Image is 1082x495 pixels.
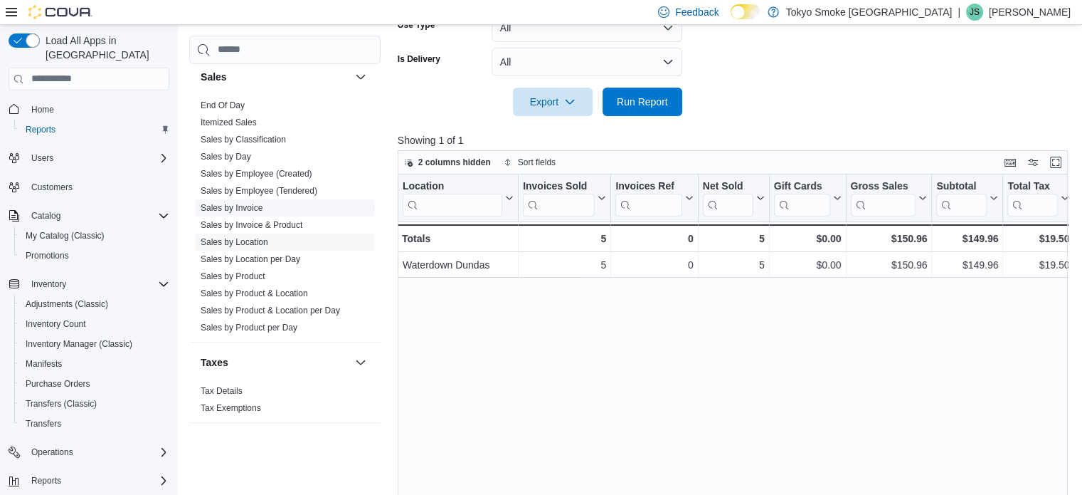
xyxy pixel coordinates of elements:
[20,247,169,264] span: Promotions
[189,382,381,422] div: Taxes
[31,152,53,164] span: Users
[26,124,55,135] span: Reports
[26,444,79,461] button: Operations
[201,70,349,84] button: Sales
[603,88,682,116] button: Run Report
[201,168,312,179] span: Sales by Employee (Created)
[201,237,268,247] a: Sales by Location
[352,68,369,85] button: Sales
[20,121,169,138] span: Reports
[703,256,765,273] div: 5
[398,19,435,31] label: Use Type
[403,179,502,216] div: Location
[26,207,66,224] button: Catalog
[201,306,340,316] a: Sales by Product & Location per Day
[20,227,169,244] span: My Catalog (Classic)
[403,256,514,273] div: Waterdown Dundas
[958,4,960,21] p: |
[14,120,175,140] button: Reports
[201,288,308,298] a: Sales by Product & Location
[26,472,67,489] button: Reports
[26,378,90,390] span: Purchase Orders
[20,316,92,333] a: Inventory Count
[774,230,842,247] div: $0.00
[1007,179,1058,193] div: Total Tax
[398,53,440,65] label: Is Delivery
[201,254,300,265] span: Sales by Location per Day
[26,230,105,241] span: My Catalog (Classic)
[1007,256,1069,273] div: $19.50
[774,179,830,216] div: Gift Card Sales
[14,354,175,374] button: Manifests
[521,88,584,116] span: Export
[20,375,96,392] a: Purchase Orders
[201,305,340,316] span: Sales by Product & Location per Day
[20,375,169,392] span: Purchase Orders
[615,230,693,247] div: 0
[850,230,927,247] div: $150.96
[1024,154,1041,171] button: Display options
[20,355,169,372] span: Manifests
[201,236,268,248] span: Sales by Location
[523,256,606,273] div: 5
[20,316,169,333] span: Inventory Count
[26,100,169,118] span: Home
[403,179,514,216] button: Location
[201,202,262,214] span: Sales by Invoice
[20,247,75,264] a: Promotions
[20,227,110,244] a: My Catalog (Classic)
[14,414,175,434] button: Transfers
[850,256,927,273] div: $150.96
[402,230,514,247] div: Totals
[26,444,169,461] span: Operations
[20,296,169,313] span: Adjustments (Classic)
[936,230,998,247] div: $149.96
[1007,230,1069,247] div: $19.50
[936,256,998,273] div: $149.96
[26,178,169,196] span: Customers
[201,135,286,145] a: Sales by Classification
[20,296,114,313] a: Adjustments (Classic)
[513,88,593,116] button: Export
[615,179,681,193] div: Invoices Ref
[20,395,102,412] a: Transfers (Classic)
[850,179,916,216] div: Gross Sales
[774,256,842,273] div: $0.00
[201,186,317,196] a: Sales by Employee (Tendered)
[201,288,308,299] span: Sales by Product & Location
[14,394,175,414] button: Transfers (Classic)
[3,99,175,120] button: Home
[703,179,765,216] button: Net Sold
[26,398,97,410] span: Transfers (Classic)
[201,386,243,396] a: Tax Details
[498,154,561,171] button: Sort fields
[201,355,349,370] button: Taxes
[14,294,175,314] button: Adjustments (Classic)
[31,447,73,458] span: Operations
[615,256,693,273] div: 0
[786,4,953,21] p: Tokyo Smoke [GEOGRAPHIC_DATA]
[201,169,312,179] a: Sales by Employee (Created)
[774,179,830,193] div: Gift Cards
[20,395,169,412] span: Transfers (Classic)
[989,4,1071,21] p: [PERSON_NAME]
[523,179,595,216] div: Invoices Sold
[201,152,251,162] a: Sales by Day
[26,276,72,293] button: Inventory
[14,334,175,354] button: Inventory Manager (Classic)
[26,298,108,310] span: Adjustments (Classic)
[201,355,228,370] h3: Taxes
[201,271,265,281] a: Sales by Product
[201,322,297,333] span: Sales by Product per Day
[3,274,175,294] button: Inventory
[14,314,175,334] button: Inventory Count
[518,157,556,168] span: Sort fields
[20,355,68,372] a: Manifests
[26,472,169,489] span: Reports
[26,276,169,293] span: Inventory
[201,219,302,231] span: Sales by Invoice & Product
[970,4,980,21] span: JS
[731,4,760,19] input: Dark Mode
[398,133,1075,147] p: Showing 1 of 1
